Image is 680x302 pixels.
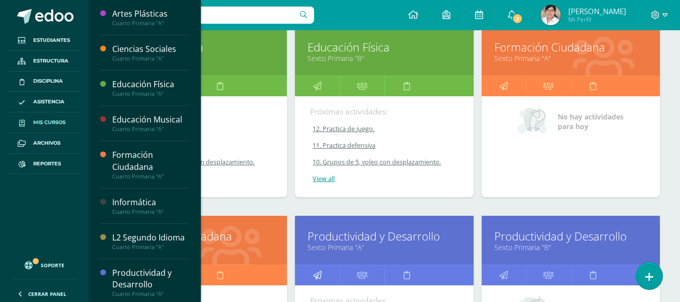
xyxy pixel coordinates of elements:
[112,79,189,90] div: Educación Física
[494,39,647,55] a: Formación Ciudadana
[33,36,70,44] span: Estudiantes
[41,262,64,269] span: Soporte
[8,133,81,154] a: Archivos
[112,126,189,133] div: Cuarto Primaria "A"
[308,53,461,63] a: Sexto Primaria "B"
[112,290,189,297] div: Cuarto Primaria "A"
[112,114,189,126] div: Educación Musical
[33,118,65,127] span: Mis cursos
[33,139,60,147] span: Archivos
[95,7,314,24] input: Busca un usuario...
[310,158,459,166] a: 10. Grupos de 5, voleo con desplazamiento.
[112,197,189,208] div: Informática
[112,149,189,179] a: Formación CiudadanaCuarto Primaria "A"
[112,267,189,297] a: Productividad y DesarrolloCuarto Primaria "A"
[112,43,189,62] a: Ciencias SocialesCuarto Primaria "A"
[494,243,647,252] a: Sexto Primaria "B"
[517,106,551,137] img: no_activities_small.png
[494,228,647,244] a: Productividad y Desarrollo
[568,6,626,16] span: [PERSON_NAME]
[112,8,189,27] a: Artes PlásticasCuarto Primaria "A"
[308,39,461,55] a: Educación Física
[12,252,77,276] a: Soporte
[308,228,461,244] a: Productividad y Desarrollo
[8,30,81,51] a: Estudiantes
[112,43,189,55] div: Ciencias Sociales
[112,90,189,97] div: Cuarto Primaria "A"
[310,125,459,133] a: 12. Practica de juego.
[568,15,626,24] span: Mi Perfil
[310,106,458,117] div: Próximas actividades:
[112,20,189,27] div: Cuarto Primaria "A"
[541,5,561,25] img: 81b4b96153a5e26d3d090ab20a7281c5.png
[33,160,61,168] span: Reportes
[112,173,189,180] div: Cuarto Primaria "A"
[112,55,189,62] div: Cuarto Primaria "A"
[33,77,63,85] span: Disciplina
[8,51,81,72] a: Estructura
[28,290,66,297] span: Cerrar panel
[8,92,81,112] a: Asistencia
[112,267,189,290] div: Productividad y Desarrollo
[310,141,459,150] a: 11. Practica defensiva
[310,174,459,183] a: View all
[558,112,624,131] span: No hay actividades para hoy
[308,243,461,252] a: Sexto Primaria "A"
[112,244,189,251] div: Cuarto Primaria "A"
[112,208,189,215] div: Cuarto Primaria "A"
[8,112,81,133] a: Mis cursos
[112,197,189,215] a: InformáticaCuarto Primaria "A"
[8,154,81,174] a: Reportes
[494,53,647,63] a: Sexto Primaria "A"
[112,232,189,244] div: L2 Segundo Idioma
[8,72,81,92] a: Disciplina
[112,79,189,97] a: Educación FísicaCuarto Primaria "A"
[112,8,189,20] div: Artes Plásticas
[112,232,189,251] a: L2 Segundo IdiomaCuarto Primaria "A"
[112,114,189,133] a: Educación MusicalCuarto Primaria "A"
[33,57,68,65] span: Estructura
[512,13,523,24] span: 3
[33,98,64,106] span: Asistencia
[112,149,189,172] div: Formación Ciudadana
